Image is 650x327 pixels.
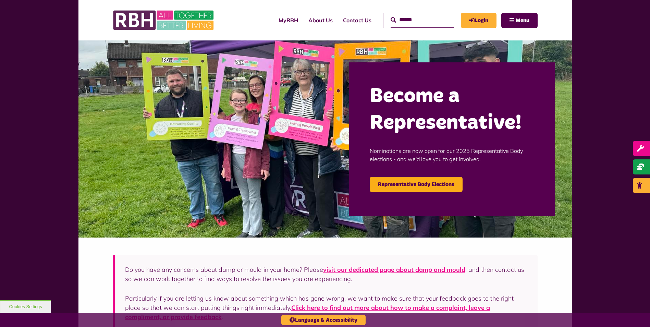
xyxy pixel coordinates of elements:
p: Particularly if you are letting us know about something which has gone wrong, we want to make sur... [125,294,527,322]
a: visit our dedicated page about damp and mould [323,266,465,274]
a: MyRBH [273,11,303,29]
a: Representative Body Elections [370,177,463,192]
a: Click here to find out more about how to make a complaint, leave a compliment, or provide feedback [125,304,490,321]
img: RBH [113,7,216,34]
a: Contact Us [338,11,377,29]
img: Image (22) [78,40,572,238]
a: MyRBH [461,13,496,28]
p: Do you have any concerns about damp or mould in your home? Please , and then contact us so we can... [125,265,527,283]
button: Navigation [501,13,538,28]
span: Menu [516,18,529,23]
button: Language & Accessibility [281,315,366,325]
h2: Become a Representative! [370,83,534,136]
a: About Us [303,11,338,29]
p: Nominations are now open for our 2025 Representative Body elections - and we'd love you to get in... [370,136,534,173]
